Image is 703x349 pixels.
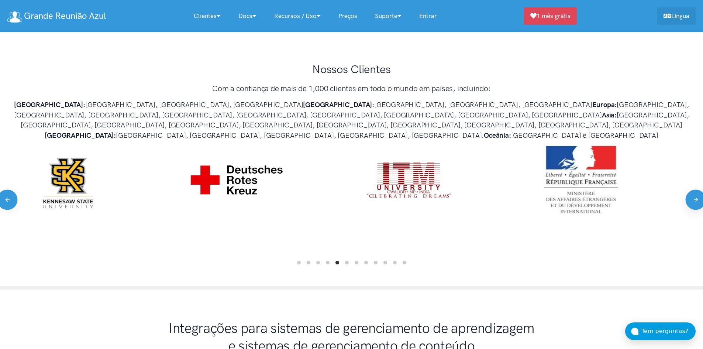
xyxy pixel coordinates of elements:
[7,8,106,24] a: Grande Reunião Azul
[182,143,292,217] img: red-cross.png
[307,261,310,264] li: Page dot 2
[7,11,22,23] img: logotipo
[7,83,696,94] h3: Com a confiança de mais de 1,000 clientes em todo o mundo em países, incluindo:
[330,8,366,24] a: Preços
[364,261,368,264] li: Page dot 8
[303,100,374,109] strong: [GEOGRAPHIC_DATA]:
[657,7,696,25] a: Língua
[374,261,378,264] li: Page dot 9
[525,143,636,217] img: france-culture.jpg
[297,261,301,264] li: Page dot 1
[45,131,116,140] strong: [GEOGRAPHIC_DATA]:
[316,261,320,264] li: Page dot 3
[393,261,397,264] li: Page dot 11
[7,100,696,140] h4: [GEOGRAPHIC_DATA], [GEOGRAPHIC_DATA], [GEOGRAPHIC_DATA] [GEOGRAPHIC_DATA], [GEOGRAPHIC_DATA], [GE...
[641,326,696,336] div: Tem perguntas?
[410,8,446,24] a: Entrar
[484,131,511,140] strong: Oceânia:
[383,261,387,264] li: Page dot 10
[602,111,617,119] strong: Asia:
[1,143,129,217] img: kennesaw.png
[592,100,617,109] strong: Europa:
[335,261,339,264] li: Page dot 5
[185,8,230,24] a: Clientes
[14,100,85,109] strong: [GEOGRAPHIC_DATA]:
[230,8,265,24] a: Docs
[326,261,330,264] li: Page dot 4
[354,143,464,217] img: itm.png
[345,261,349,264] li: Page dot 6
[524,7,577,25] a: 1 mês grátis
[355,261,358,264] li: Page dot 7
[403,261,406,264] li: Page dot 12
[366,8,410,24] a: Suporte
[265,8,330,24] a: Recursos / Uso
[625,322,696,340] button: Tem perguntas?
